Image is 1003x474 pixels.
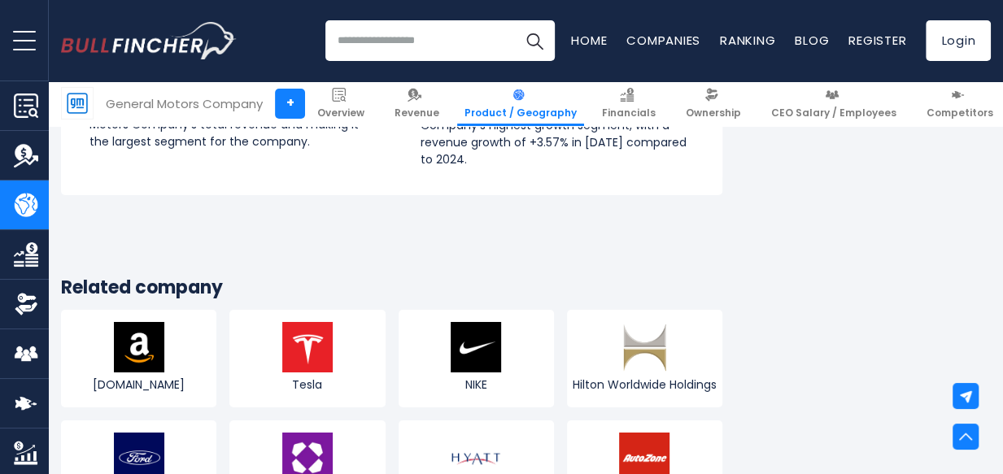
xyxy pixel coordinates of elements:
a: Revenue [387,81,447,126]
a: Ownership [678,81,748,126]
span: Ownership [686,107,741,120]
a: [DOMAIN_NAME] [61,310,216,407]
a: Financials [595,81,663,126]
a: Companies [626,32,700,49]
button: Search [514,20,555,61]
a: NIKE [399,310,554,407]
a: Login [926,20,991,61]
a: Competitors [919,81,1001,126]
span: CEO Salary / Employees [771,107,896,120]
img: GM logo [62,88,93,119]
img: TSLA logo [282,322,333,372]
span: Product / Geography [464,107,577,120]
a: Register [848,32,906,49]
div: General Motors Company [106,94,263,113]
a: Overview [310,81,372,126]
a: CEO Salary / Employees [764,81,904,126]
span: Hilton Worldwide Holdings [571,377,718,392]
span: Competitors [927,107,993,120]
img: Bullfincher logo [61,22,237,59]
a: Home [571,32,607,49]
span: Revenue [395,107,439,120]
a: Tesla [229,310,385,407]
a: Product / Geography [457,81,584,126]
img: Ownership [14,292,38,316]
p: The GMNA segment is General Motors Company's highest growth segment, with a revenue growth of +3.... [421,100,695,168]
span: Overview [317,107,364,120]
a: Hilton Worldwide Holdings [567,310,722,407]
h3: Related company [61,276,722,300]
a: Go to homepage [61,22,236,59]
img: HLT logo [619,322,669,372]
img: NKE logo [451,322,501,372]
a: Blog [795,32,829,49]
span: Tesla [233,377,381,392]
span: [DOMAIN_NAME] [65,377,212,392]
a: Ranking [720,32,775,49]
span: Financials [602,107,656,120]
img: AMZN logo [114,322,164,372]
a: + [275,89,305,119]
span: NIKE [403,377,550,392]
